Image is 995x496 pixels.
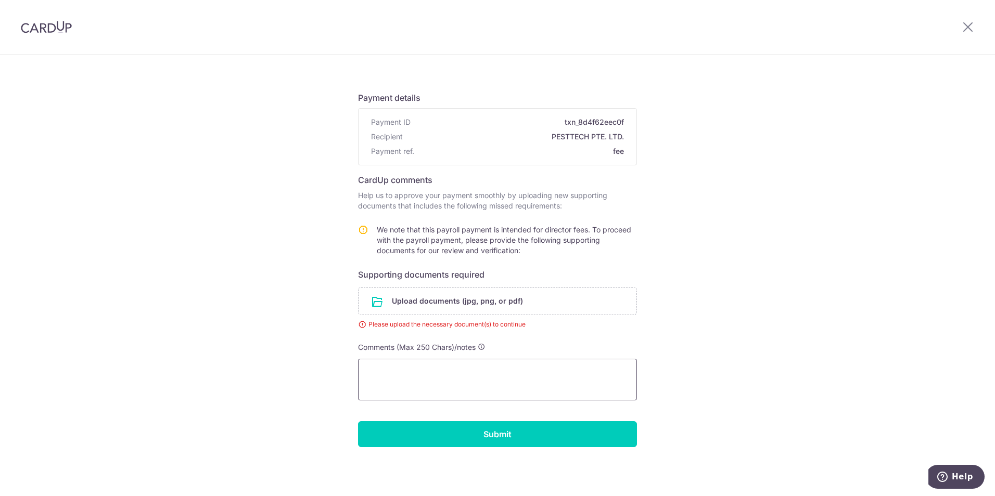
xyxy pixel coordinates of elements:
[415,117,624,127] span: txn_8d4f62eec0f
[371,117,411,127] span: Payment ID
[358,268,637,281] h6: Supporting documents required
[358,174,637,186] h6: CardUp comments
[371,132,403,142] span: Recipient
[21,21,72,33] img: CardUp
[358,319,637,330] div: Please upload the necessary document(s) to continue
[358,343,476,351] span: Comments (Max 250 Chars)/notes
[377,225,631,255] span: We note that this payroll payment is intended for director fees. To proceed with the payroll paym...
[358,92,637,104] h6: Payment details
[358,190,637,211] p: Help us to approve your payment smoothly by uploading new supporting documents that includes the ...
[358,421,637,447] input: Submit
[418,146,624,156] span: fee
[928,465,985,491] iframe: Opens a widget where you can find more information
[371,146,414,156] span: Payment ref.
[358,287,637,315] div: Upload documents (jpg, png, or pdf)
[407,132,624,142] span: PESTTECH PTE. LTD.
